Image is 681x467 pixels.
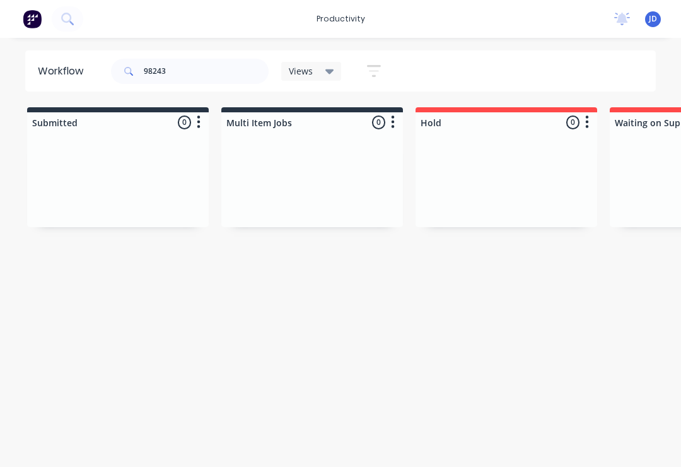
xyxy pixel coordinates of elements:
input: Search for orders... [144,59,269,84]
div: Workflow [38,64,90,79]
span: Views [289,64,313,78]
div: productivity [310,9,371,28]
span: JD [649,13,657,25]
img: Factory [23,9,42,28]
